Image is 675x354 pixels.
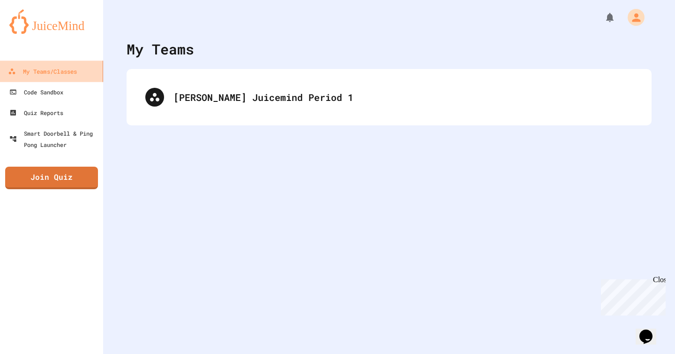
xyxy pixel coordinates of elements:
div: [PERSON_NAME] Juicemind Period 1 [136,78,642,116]
iframe: chat widget [636,316,666,345]
div: Quiz Reports [9,107,63,118]
a: Join Quiz [5,167,98,189]
img: logo-orange.svg [9,9,94,34]
div: My Notifications [587,9,618,25]
div: Code Sandbox [9,86,63,98]
div: My Account [618,7,647,28]
div: My Teams/Classes [8,66,77,77]
div: Smart Doorbell & Ping Pong Launcher [9,128,99,150]
div: Chat with us now!Close [4,4,65,60]
iframe: chat widget [597,276,666,316]
div: [PERSON_NAME] Juicemind Period 1 [173,90,633,104]
div: My Teams [127,38,194,60]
